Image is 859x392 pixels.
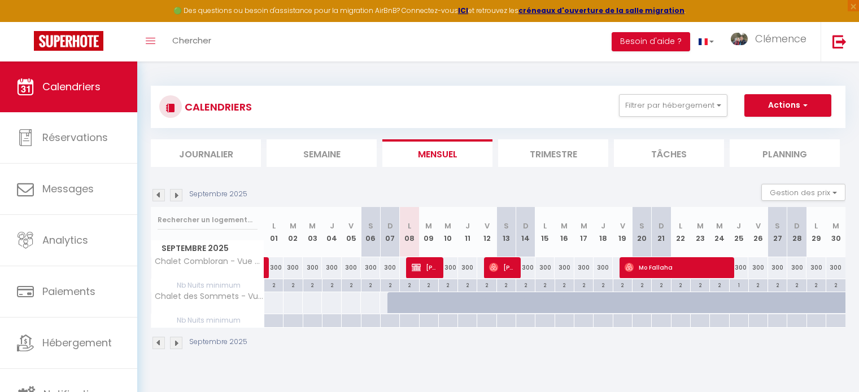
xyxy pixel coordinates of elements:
[330,221,334,231] abbr: J
[458,257,477,278] div: 300
[342,257,361,278] div: 300
[826,279,845,290] div: 2
[309,221,316,231] abbr: M
[768,207,787,257] th: 27
[444,221,451,231] abbr: M
[671,279,690,290] div: 2
[368,221,373,231] abbr: S
[679,221,682,231] abbr: L
[151,279,264,292] span: Nb Nuits minimum
[164,22,220,61] a: Chercher
[755,32,806,46] span: Clémence
[716,221,723,231] abbr: M
[710,207,729,257] th: 24
[189,189,247,200] p: Septembre 2025
[342,279,360,290] div: 2
[748,257,768,278] div: 300
[272,221,276,231] abbr: L
[158,210,258,230] input: Rechercher un logement...
[153,257,266,266] span: Chalet Combloran - Vue Mont Blanc
[284,257,303,278] div: 300
[42,233,88,247] span: Analytics
[612,32,690,51] button: Besoin d'aide ?
[761,184,845,201] button: Gestion des prix
[826,257,845,278] div: 300
[172,34,211,46] span: Chercher
[380,257,399,278] div: 300
[42,80,101,94] span: Calendriers
[264,207,284,257] th: 01
[400,279,418,290] div: 2
[807,279,826,290] div: 2
[465,221,470,231] abbr: J
[458,6,468,15] a: ICI
[601,221,605,231] abbr: J
[267,139,377,167] li: Semaine
[42,182,94,196] span: Messages
[806,257,826,278] div: 300
[620,221,625,231] abbr: V
[756,221,761,231] abbr: V
[594,257,613,278] div: 300
[458,279,477,290] div: 2
[814,221,818,231] abbr: L
[613,207,632,257] th: 19
[387,221,393,231] abbr: D
[189,337,247,347] p: Septembre 2025
[382,139,492,167] li: Mensuel
[730,139,840,167] li: Planning
[485,221,490,231] abbr: V
[42,336,112,350] span: Hébergement
[594,279,612,290] div: 2
[581,221,587,231] abbr: M
[748,207,768,257] th: 26
[381,279,399,290] div: 2
[730,279,748,290] div: 1
[489,257,514,278] span: [PERSON_NAME]
[516,257,535,278] div: 300
[710,279,729,290] div: 2
[303,207,322,257] th: 03
[303,257,322,278] div: 300
[497,279,516,290] div: 2
[284,279,302,290] div: 2
[419,207,438,257] th: 09
[322,207,341,257] th: 04
[361,207,380,257] th: 06
[744,94,831,117] button: Actions
[439,279,457,290] div: 2
[731,33,748,46] img: ...
[303,279,322,290] div: 2
[42,130,108,144] span: Réservations
[768,279,787,290] div: 2
[826,207,845,257] th: 30
[697,221,704,231] abbr: M
[523,221,529,231] abbr: D
[380,207,399,257] th: 07
[477,207,496,257] th: 12
[690,207,709,257] th: 23
[412,257,437,278] span: [PERSON_NAME]
[561,221,568,231] abbr: M
[504,221,509,231] abbr: S
[322,257,341,278] div: 300
[736,221,741,231] abbr: J
[555,207,574,257] th: 16
[151,139,261,167] li: Journalier
[438,207,457,257] th: 10
[594,207,613,257] th: 18
[794,221,800,231] abbr: D
[361,279,380,290] div: 2
[832,34,847,49] img: logout
[633,279,651,290] div: 2
[322,279,341,290] div: 2
[691,279,709,290] div: 2
[264,257,284,278] div: 300
[729,257,748,278] div: 300
[614,139,724,167] li: Tâches
[535,207,555,257] th: 15
[518,6,684,15] a: créneaux d'ouverture de la salle migration
[290,221,296,231] abbr: M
